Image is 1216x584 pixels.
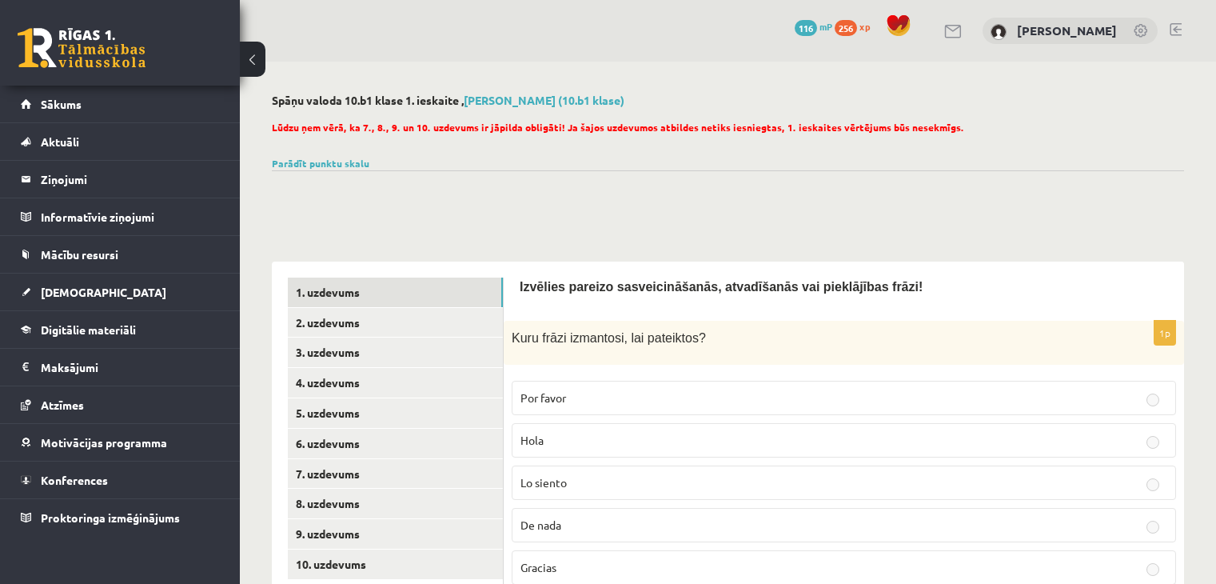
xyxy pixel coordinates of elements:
[520,433,544,447] span: Hola
[288,308,503,338] a: 2. uzdevums
[520,390,566,405] span: Por favor
[1146,394,1159,406] input: Por favor
[795,20,832,33] a: 116 mP
[288,398,503,428] a: 5. uzdevums
[21,86,220,122] a: Sākums
[520,518,561,532] span: De nada
[41,322,136,337] span: Digitālie materiāli
[512,331,706,345] span: Kuru frāzi izmantosi, lai pateiktos?
[859,20,870,33] span: xp
[288,338,503,367] a: 3. uzdevums
[464,93,624,107] a: [PERSON_NAME] (10.b1 klase)
[819,20,832,33] span: mP
[41,473,108,487] span: Konferences
[288,489,503,518] a: 8. uzdevums
[41,285,166,299] span: [DEMOGRAPHIC_DATA]
[1146,478,1159,491] input: Lo siento
[21,349,220,386] a: Maksājumi
[272,157,369,170] a: Parādīt punktu skalu
[21,123,220,160] a: Aktuāli
[1017,22,1117,38] a: [PERSON_NAME]
[1154,320,1176,346] p: 1p
[21,198,220,235] a: Informatīvie ziņojumi
[41,134,79,149] span: Aktuāli
[21,236,220,273] a: Mācību resursi
[288,368,503,398] a: 4. uzdevums
[1146,563,1159,576] input: Gracias
[21,499,220,536] a: Proktoringa izmēģinājums
[41,398,84,412] span: Atzīmes
[288,459,503,489] a: 7. uzdevums
[288,550,503,579] a: 10. uzdevums
[21,424,220,461] a: Motivācijas programma
[21,386,220,423] a: Atzīmes
[835,20,878,33] a: 256 xp
[288,429,503,458] a: 6. uzdevums
[288,519,503,549] a: 9. uzdevums
[835,20,857,36] span: 256
[21,274,220,310] a: [DEMOGRAPHIC_DATA]
[991,24,1007,40] img: Raivo Jurciks
[288,278,503,307] a: 1. uzdevums
[41,435,167,450] span: Motivācijas programma
[1146,436,1159,449] input: Hola
[41,247,118,262] span: Mācību resursi
[21,311,220,348] a: Digitālie materiāli
[272,94,1184,107] h2: Spāņu valoda 10.b1 klase 1. ieskaite ,
[41,349,220,386] legend: Maksājumi
[272,121,964,134] span: Lūdzu ņem vērā, ka 7., 8., 9. un 10. uzdevums ir jāpilda obligāti! Ja šajos uzdevumos atbildes ne...
[41,161,220,198] legend: Ziņojumi
[18,28,146,68] a: Rīgas 1. Tālmācības vidusskola
[1146,521,1159,534] input: De nada
[520,560,556,574] span: Gracias
[795,20,817,36] span: 116
[520,475,567,490] span: Lo siento
[21,462,220,498] a: Konferences
[520,280,923,294] span: Izvēlies pareizo sasveicināšanās, atvadīšanās vai pieklājības frāzi!
[41,198,220,235] legend: Informatīvie ziņojumi
[21,161,220,198] a: Ziņojumi
[41,510,180,525] span: Proktoringa izmēģinājums
[41,97,82,111] span: Sākums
